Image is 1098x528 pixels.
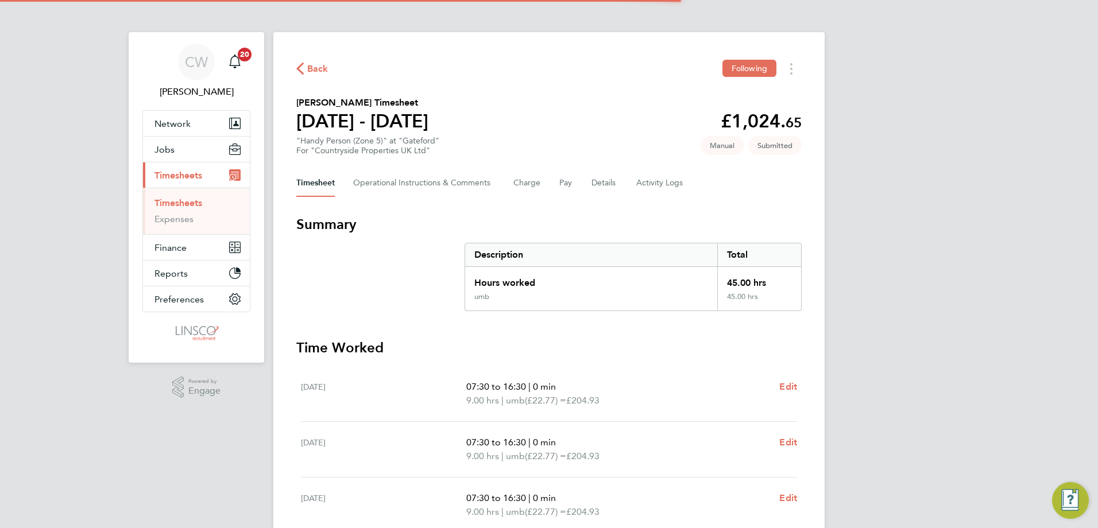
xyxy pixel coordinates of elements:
[566,506,600,517] span: £204.93
[143,137,250,162] button: Jobs
[154,144,175,155] span: Jobs
[154,170,202,181] span: Timesheets
[591,169,618,197] button: Details
[525,395,566,406] span: (£22.77) =
[779,437,797,448] span: Edit
[129,32,264,363] nav: Main navigation
[154,197,202,208] a: Timesheets
[188,376,221,386] span: Powered by
[528,381,531,392] span: |
[465,267,717,292] div: Hours worked
[185,55,208,69] span: CW
[466,506,499,517] span: 9.00 hrs
[732,63,767,73] span: Following
[722,60,776,77] button: Following
[506,505,525,519] span: umb
[301,491,466,519] div: [DATE]
[301,436,466,463] div: [DATE]
[143,111,250,136] button: Network
[143,286,250,312] button: Preferences
[353,169,495,197] button: Operational Instructions & Comments
[296,96,428,110] h2: [PERSON_NAME] Timesheet
[506,394,525,407] span: umb
[154,213,194,224] a: Expenses
[513,169,541,197] button: Charge
[466,395,499,406] span: 9.00 hrs
[779,436,797,449] a: Edit
[786,114,802,131] span: 65
[143,188,250,234] div: Timesheets
[501,451,504,461] span: |
[143,162,250,188] button: Timesheets
[172,376,221,398] a: Powered byEngage
[533,381,556,392] span: 0 min
[296,215,802,234] h3: Summary
[307,62,328,76] span: Back
[506,449,525,463] span: umb
[779,492,797,503] span: Edit
[466,381,526,392] span: 07:30 to 16:30
[296,110,428,133] h1: [DATE] - [DATE]
[154,294,204,305] span: Preferences
[781,60,802,77] button: Timesheets Menu
[172,324,220,342] img: linsco-logo-retina.png
[142,324,250,342] a: Go to home page
[142,85,250,99] span: Chloe Whittall
[525,506,566,517] span: (£22.77) =
[466,451,499,461] span: 9.00 hrs
[701,136,744,155] span: This timesheet was manually created.
[501,395,504,406] span: |
[296,169,335,197] button: Timesheet
[143,235,250,260] button: Finance
[296,146,439,156] div: For "Countryside Properties UK Ltd"
[721,110,802,132] app-decimal: £1,024.
[528,492,531,503] span: |
[636,169,685,197] button: Activity Logs
[296,339,802,357] h3: Time Worked
[223,44,246,80] a: 20
[779,381,797,392] span: Edit
[465,243,717,266] div: Description
[296,136,439,156] div: "Handy Person (Zone 5)" at "Gateford"
[717,292,801,310] div: 45.00 hrs
[466,437,526,448] span: 07:30 to 16:30
[301,380,466,407] div: [DATE]
[188,386,221,396] span: Engage
[238,48,252,61] span: 20
[566,395,600,406] span: £204.93
[501,506,504,517] span: |
[143,261,250,286] button: Reports
[533,492,556,503] span: 0 min
[528,437,531,448] span: |
[533,437,556,448] span: 0 min
[748,136,802,155] span: This timesheet is Submitted.
[154,118,191,129] span: Network
[717,243,801,266] div: Total
[296,61,328,76] button: Back
[779,380,797,394] a: Edit
[466,492,526,503] span: 07:30 to 16:30
[779,491,797,505] a: Edit
[525,451,566,461] span: (£22.77) =
[474,292,489,301] div: umb
[142,44,250,99] a: CW[PERSON_NAME]
[154,268,188,279] span: Reports
[465,243,802,311] div: Summary
[717,267,801,292] div: 45.00 hrs
[559,169,573,197] button: Pay
[566,451,600,461] span: £204.93
[1052,482,1089,519] button: Engage Resource Center
[154,242,187,253] span: Finance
